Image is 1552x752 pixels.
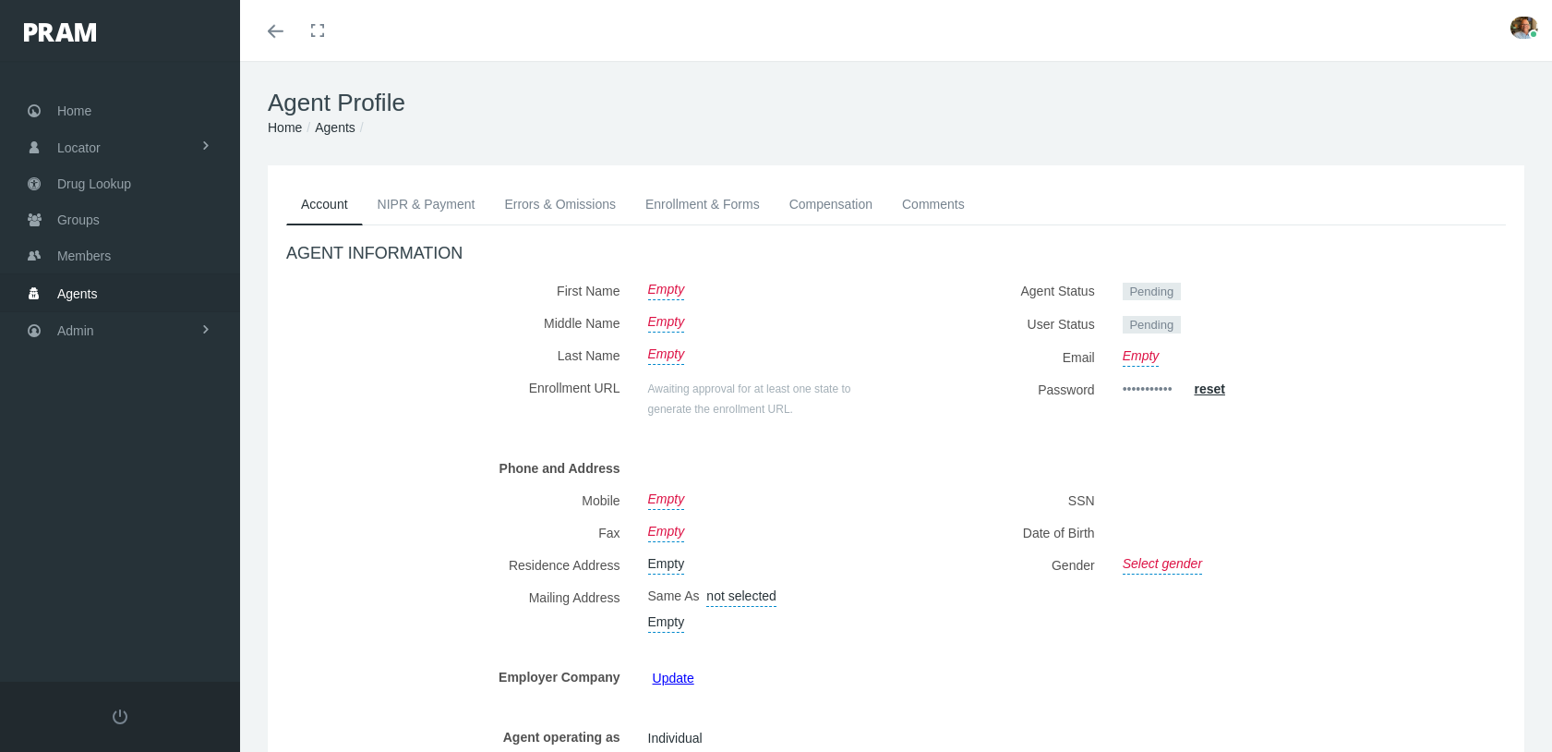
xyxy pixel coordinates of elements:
[286,661,634,693] label: Employer Company
[706,581,776,607] a: not selected
[910,308,1109,341] label: User Status
[648,484,685,510] a: Empty
[315,120,355,135] a: Agents
[1123,341,1160,367] a: Empty
[775,184,887,224] a: Compensation
[910,274,1109,308] label: Agent Status
[286,274,634,307] label: First Name
[653,671,694,685] a: Update
[910,341,1109,373] label: Email
[57,93,91,128] span: Home
[286,244,1506,264] h4: AGENT INFORMATION
[286,549,634,581] label: Residence Address
[57,166,131,201] span: Drug Lookup
[286,184,363,225] a: Account
[489,184,631,224] a: Errors & Omissions
[57,313,94,348] span: Admin
[648,549,685,575] a: Empty
[24,23,96,42] img: PRAM_20_x_78.png
[286,516,634,549] label: Fax
[910,373,1109,406] label: Password
[268,120,302,135] a: Home
[286,371,634,424] label: Enrollment URL
[910,484,1109,516] label: SSN
[631,184,775,224] a: Enrollment & Forms
[648,588,700,603] span: Same As
[286,307,634,339] label: Middle Name
[286,452,634,484] label: Phone and Address
[910,516,1109,549] label: Date of Birth
[910,549,1109,581] label: Gender
[648,307,685,333] a: Empty
[648,724,703,752] span: Individual
[57,130,101,165] span: Locator
[286,581,634,633] label: Mailing Address
[648,516,685,542] a: Empty
[648,382,851,416] span: Awaiting approval for at least one state to generate the enrollment URL.
[887,184,980,224] a: Comments
[1194,382,1224,396] a: reset
[648,274,685,300] a: Empty
[648,607,685,633] a: Empty
[1123,283,1181,301] span: Pending
[286,484,634,516] label: Mobile
[286,339,634,371] label: Last Name
[1510,17,1538,39] img: S_Profile_Picture_15241.jpg
[57,202,100,237] span: Groups
[57,238,111,273] span: Members
[1123,373,1173,406] a: •••••••••••
[57,276,98,311] span: Agents
[648,339,685,365] a: Empty
[1123,549,1202,575] a: Select gender
[363,184,490,224] a: NIPR & Payment
[1123,316,1181,334] span: Pending
[268,89,1524,117] h1: Agent Profile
